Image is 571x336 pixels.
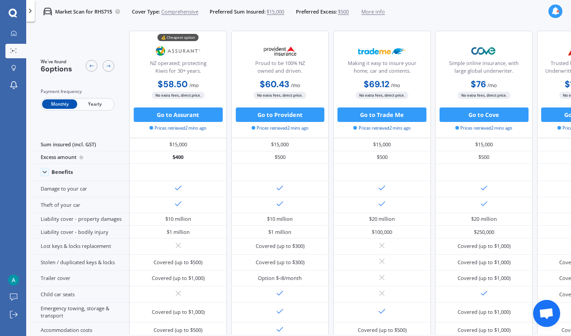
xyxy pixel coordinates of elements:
span: 6 options [41,64,72,74]
div: $15,000 [333,138,431,151]
div: $15,000 [231,138,329,151]
div: Covered (up to $1,000) [152,308,205,316]
div: $15,000 [129,138,227,151]
b: $60.43 [260,79,290,90]
div: Covered (up to $1,000) [458,243,510,250]
button: Go to Trade Me [337,107,426,122]
span: Prices retrieved 2 mins ago [252,125,309,131]
img: Provident.png [256,42,304,60]
div: $100,000 [372,229,392,236]
div: Emergency towing, storage & transport [32,303,129,322]
button: Go to Provident [236,107,325,122]
span: No extra fees, direct price. [253,92,306,98]
b: $76 [471,79,486,90]
div: $1 million [268,229,291,236]
img: ACg8ocJ2bQE0P4bCCfPOIY_4GmuCHO2z4XtImmap8Ce1t_Q8LeEnlw=s96-c [8,275,19,285]
div: Covered (up to $500) [358,327,407,334]
div: Covered (up to $1,000) [458,259,510,266]
b: $58.50 [158,79,188,90]
div: $15,000 [435,138,533,151]
b: $69.12 [364,79,389,90]
div: Covered (up to $1,000) [458,327,510,334]
div: Making it easy to insure your home, car and contents. [339,60,424,78]
span: $500 [338,8,349,15]
img: Trademe.webp [358,42,406,60]
span: / mo [487,82,497,89]
span: Preferred Sum Insured: [210,8,266,15]
div: Benefits [51,169,73,175]
img: Assurant.png [154,42,202,60]
span: Prices retrieved 2 mins ago [150,125,206,131]
span: Preferred Excess: [296,8,337,15]
div: NZ operated; protecting Kiwis for 30+ years. [136,60,220,78]
div: Simple online insurance, with large global underwriter. [441,60,526,78]
div: Covered (up to $300) [256,243,304,250]
div: Damage to your car [32,181,129,197]
img: car.f15378c7a67c060ca3f3.svg [43,7,52,16]
div: $20 million [471,215,497,223]
div: $1 million [167,229,190,236]
span: More info [361,8,385,15]
button: Go to Cove [440,107,529,122]
span: Comprehensive [161,8,198,15]
span: We've found [41,59,72,65]
div: Covered (up to $1,000) [152,275,205,282]
span: Cover Type: [132,8,160,15]
span: / mo [391,82,400,89]
span: Prices retrieved 2 mins ago [353,125,410,131]
div: Covered (up to $500) [154,259,202,266]
div: $500 [231,151,329,164]
span: Yearly [77,99,112,109]
span: $15,000 [267,8,284,15]
span: No extra fees, direct price. [152,92,205,98]
div: Covered (up to $300) [256,259,304,266]
img: Cove.webp [460,42,508,60]
div: Covered (up to $1,000) [458,275,510,282]
div: Payment frequency [41,88,114,95]
div: Stolen / duplicated keys & locks [32,255,129,271]
span: / mo [189,82,199,89]
div: Excess amount [32,151,129,164]
div: $10 million [165,215,191,223]
div: Theft of your car [32,197,129,213]
span: Prices retrieved 2 mins ago [455,125,512,131]
div: $500 [333,151,431,164]
div: Covered (up to $500) [154,327,202,334]
div: Trailer cover [32,271,129,286]
div: Sum insured (incl. GST) [32,138,129,151]
span: / mo [291,82,300,89]
div: Covered (up to $1,000) [458,308,510,316]
div: $500 [435,151,533,164]
div: $20 million [369,215,395,223]
div: Option $<8/month [258,275,302,282]
div: Proud to be 100% NZ owned and driven. [238,60,323,78]
span: Monthly [42,99,77,109]
div: $250,000 [474,229,494,236]
div: Liability cover - bodily injury [32,226,129,238]
a: Open chat [533,300,560,327]
div: $10 million [267,215,293,223]
div: $400 [129,151,227,164]
span: No extra fees, direct price. [356,92,408,98]
div: Liability cover - property damages [32,213,129,226]
div: 💰 Cheapest option [158,34,199,41]
button: Go to Assurant [134,107,223,122]
div: Child car seats [32,286,129,302]
div: Lost keys & locks replacement [32,238,129,254]
span: No extra fees, direct price. [458,92,510,98]
p: Market Scan for RHS715 [55,8,112,15]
